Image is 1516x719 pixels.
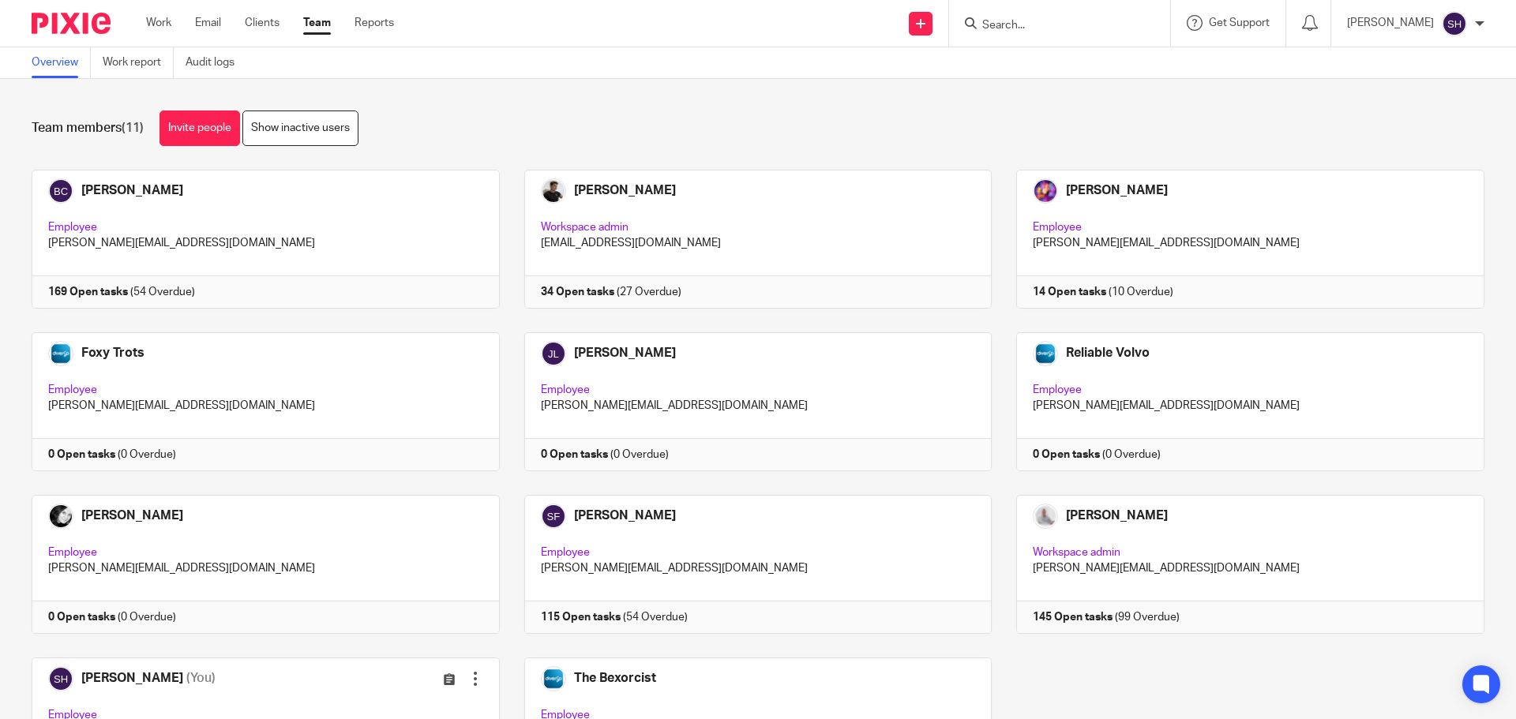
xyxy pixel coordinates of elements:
[981,19,1123,33] input: Search
[1209,17,1270,28] span: Get Support
[32,47,91,78] a: Overview
[146,15,171,31] a: Work
[159,110,240,146] a: Invite people
[245,15,280,31] a: Clients
[103,47,174,78] a: Work report
[1442,11,1467,36] img: svg%3E
[1347,15,1434,31] p: [PERSON_NAME]
[186,47,246,78] a: Audit logs
[355,15,394,31] a: Reports
[195,15,221,31] a: Email
[32,120,144,137] h1: Team members
[32,13,111,34] img: Pixie
[122,122,144,134] span: (11)
[303,15,331,31] a: Team
[242,110,358,146] a: Show inactive users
